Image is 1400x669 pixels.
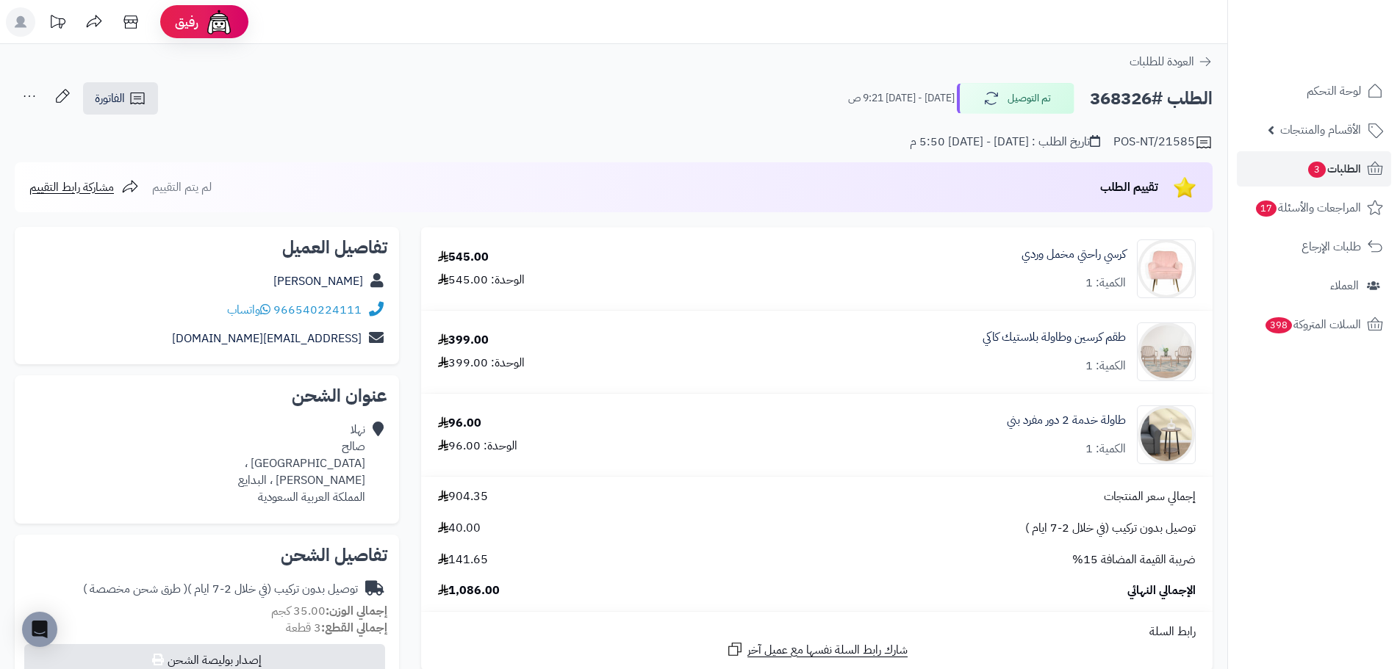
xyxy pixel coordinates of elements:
span: العودة للطلبات [1130,53,1194,70]
span: 1,086.00 [438,582,500,599]
small: 3 قطعة [286,619,387,637]
div: الوحدة: 96.00 [438,438,517,455]
div: POS-NT/21585 [1113,134,1213,151]
a: المراجعات والأسئلة17 [1237,190,1391,225]
img: 1750063220-1-90x90.jpg [1138,405,1195,464]
span: إجمالي سعر المنتجات [1104,488,1196,505]
span: 3 [1308,162,1326,178]
img: ai-face.png [204,7,234,37]
span: لوحة التحكم [1307,81,1361,101]
span: 141.65 [438,552,488,568]
div: الكمية: 1 [1085,441,1126,458]
div: الكمية: 1 [1085,275,1126,292]
span: 904.35 [438,488,488,505]
span: شارك رابط السلة نفسها مع عميل آخر [747,642,908,659]
span: 398 [1266,317,1292,333]
span: 17 [1256,200,1277,217]
span: مشاركة رابط التقييم [29,178,114,196]
small: [DATE] - [DATE] 9:21 ص [848,91,955,106]
a: [EMAIL_ADDRESS][DOMAIN_NAME] [172,330,362,347]
a: الطلبات3 [1237,151,1391,187]
div: 545.00 [438,249,489,266]
div: 399.00 [438,332,489,349]
img: 1709045227-23-90x90.jpg [1138,239,1195,298]
div: رابط السلة [427,623,1207,640]
span: لم يتم التقييم [152,178,212,196]
a: العملاء [1237,268,1391,303]
span: طلبات الإرجاع [1302,236,1361,257]
span: المراجعات والأسئلة [1254,198,1361,218]
span: تقييم الطلب [1100,178,1158,196]
div: 96.00 [438,415,481,432]
strong: إجمالي القطع: [321,619,387,637]
a: واتساب [227,301,270,319]
img: logo-2.png [1300,40,1386,70]
a: مشاركة رابط التقييم [29,178,139,196]
span: ضريبة القيمة المضافة 15% [1072,552,1196,568]
a: العودة للطلبات [1130,53,1213,70]
span: الطلبات [1307,159,1361,179]
a: شارك رابط السلة نفسها مع عميل آخر [726,640,908,659]
span: ( طرق شحن مخصصة ) [83,580,187,598]
button: تم التوصيل [957,83,1074,114]
span: الفاتورة [95,90,125,107]
a: السلات المتروكة398 [1237,307,1391,342]
h2: تفاصيل الشحن [26,546,387,564]
div: توصيل بدون تركيب (في خلال 2-7 ايام ) [83,581,358,598]
a: تحديثات المنصة [39,7,76,40]
a: 966540224111 [273,301,362,319]
strong: إجمالي الوزن: [326,602,387,620]
a: لوحة التحكم [1237,73,1391,109]
div: الكمية: 1 [1085,358,1126,375]
div: نهلا صالح [GEOGRAPHIC_DATA] ، [PERSON_NAME] ، البدايع المملكة العربية السعودية [238,422,365,505]
span: توصيل بدون تركيب (في خلال 2-7 ايام ) [1025,520,1196,537]
a: طلبات الإرجاع [1237,229,1391,264]
small: 35.00 كجم [271,602,387,620]
div: الوحدة: 399.00 [438,355,525,372]
h2: الطلب #368326 [1090,84,1213,114]
a: [PERSON_NAME] [273,272,363,290]
h2: عنوان الشحن [26,387,387,405]
a: كرسي راحتي مخمل وردي [1022,246,1126,263]
h2: تفاصيل العميل [26,239,387,256]
span: الإجمالي النهائي [1127,582,1196,599]
span: 40.00 [438,520,481,537]
span: السلات المتروكة [1264,314,1361,335]
div: الوحدة: 545.00 [438,272,525,289]
a: الفاتورة [83,82,158,115]
div: تاريخ الطلب : [DATE] - [DATE] 5:50 م [910,134,1100,151]
span: رفيق [175,13,198,31]
span: العملاء [1330,275,1359,296]
a: طاولة خدمة 2 دور مفرد بني [1007,412,1126,429]
img: 1749045972-1-90x90.jpg [1138,322,1195,381]
div: Open Intercom Messenger [22,612,57,647]
span: الأقسام والمنتجات [1280,120,1361,140]
a: طقم كرسين وطاولة بلاستيك كاكي [983,329,1126,346]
